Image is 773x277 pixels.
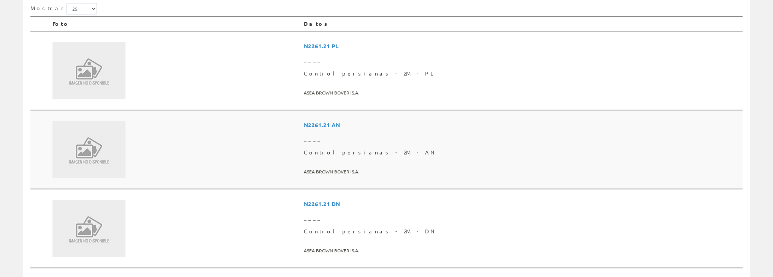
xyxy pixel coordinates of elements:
img: Sin Imagen Disponible [52,121,125,178]
th: Datos [301,17,743,31]
label: Mostrar [30,3,97,14]
span: Control persianas - 2M - PL [304,67,740,80]
img: Sin Imagen Disponible [52,42,125,99]
span: N2261.21 DN [304,197,740,211]
span: ____ [304,132,740,146]
span: ____ [304,211,740,225]
span: ASEA BROWN BOVERI S.A. [304,87,740,99]
th: Foto [49,17,301,31]
span: Control persianas - 2M - AN [304,146,740,159]
span: N2261.21 PL [304,39,740,53]
img: Sin Imagen Disponible [52,200,125,257]
span: ____ [304,53,740,67]
span: ASEA BROWN BOVERI S.A. [304,165,740,178]
span: N2261.21 AN [304,118,740,132]
span: ASEA BROWN BOVERI S.A. [304,244,740,257]
span: Control persianas - 2M - DN [304,225,740,238]
select: Mostrar [67,3,97,14]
